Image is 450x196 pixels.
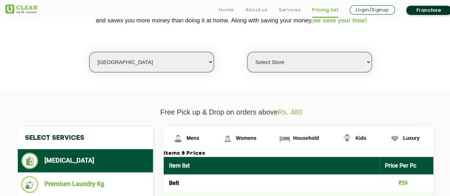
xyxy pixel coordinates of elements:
span: Luxury [403,135,420,141]
li: Premium Laundry Kg [21,176,149,193]
span: Household [293,135,319,141]
img: Household [279,132,291,145]
h3: Items & Prices [164,150,433,157]
img: Luxury [388,132,401,145]
h4: Select Services [18,127,153,149]
th: Item list [164,157,380,174]
td: Belt [164,174,380,192]
th: Price Per Pc [380,157,434,174]
img: UClean Laundry and Dry Cleaning [5,5,37,14]
a: Login/Signup [350,5,395,15]
img: Kids [341,132,353,145]
span: Womens [236,135,256,141]
span: Mens [186,135,199,141]
img: Dry Cleaning [21,153,38,169]
a: Services [279,6,301,14]
span: Rs. 480 [278,108,302,116]
td: ₹59 [380,174,434,192]
img: Mens [172,132,184,145]
img: Womens [221,132,234,145]
a: Home [219,6,234,14]
li: [MEDICAL_DATA] [21,153,149,169]
img: Premium Laundry Kg [21,176,38,193]
span: we save your time! [313,17,367,24]
a: About us [245,6,268,14]
span: Kids [355,135,366,141]
a: Pricing List [312,6,338,14]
